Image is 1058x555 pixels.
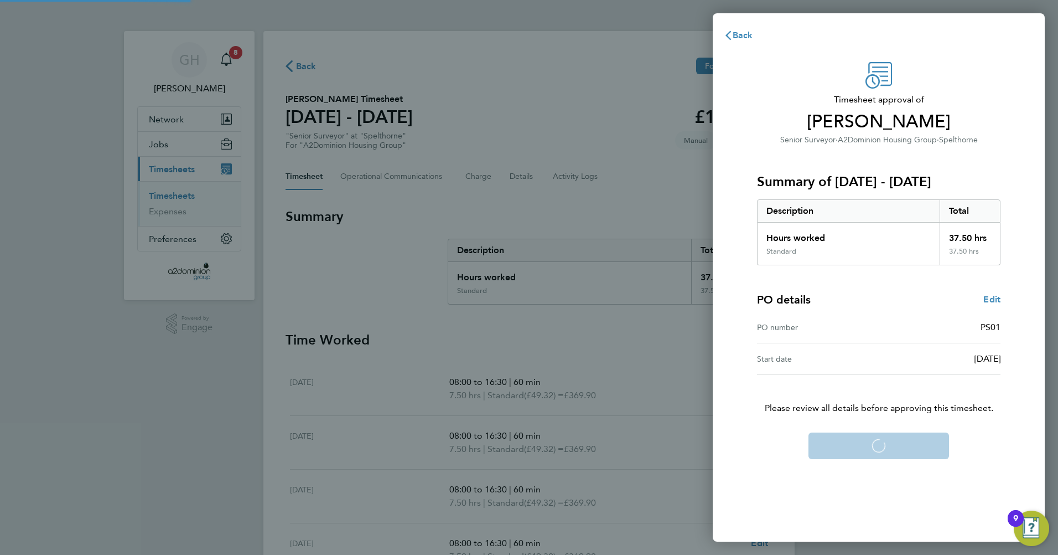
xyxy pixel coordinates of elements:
[937,135,939,145] span: ·
[713,24,764,47] button: Back
[940,223,1000,247] div: 37.50 hrs
[836,135,838,145] span: ·
[838,135,937,145] span: A2Dominion Housing Group
[757,292,811,307] h4: PO details
[757,93,1000,106] span: Timesheet approval of
[940,247,1000,265] div: 37.50 hrs
[758,223,940,247] div: Hours worked
[879,352,1000,366] div: [DATE]
[983,293,1000,306] a: Edit
[733,30,753,40] span: Back
[744,375,1014,415] p: Please review all details before approving this timesheet.
[757,173,1000,191] h3: Summary of [DATE] - [DATE]
[757,111,1000,133] span: [PERSON_NAME]
[1013,518,1018,533] div: 9
[981,322,1000,332] span: PS01
[757,321,879,334] div: PO number
[939,135,978,145] span: Spelthorne
[1014,511,1049,546] button: Open Resource Center, 9 new notifications
[940,200,1000,222] div: Total
[983,294,1000,305] span: Edit
[758,200,940,222] div: Description
[757,199,1000,265] div: Summary of 22 - 28 Sep 2025
[766,247,796,256] div: Standard
[757,352,879,366] div: Start date
[780,135,836,145] span: Senior Surveyor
